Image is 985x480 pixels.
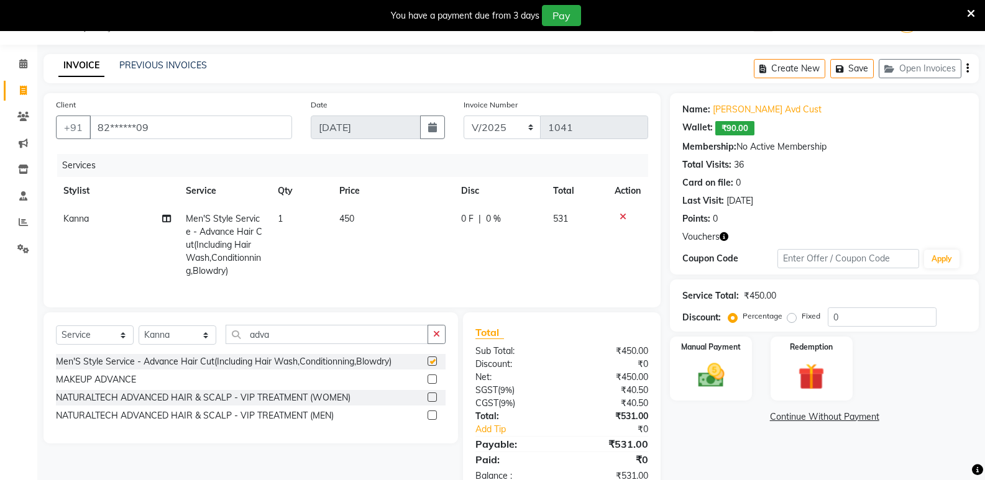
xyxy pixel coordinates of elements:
[56,373,136,386] div: MAKEUP ADVANCE
[790,360,833,393] img: _gift.svg
[562,410,657,423] div: ₹531.00
[466,371,562,384] div: Net:
[682,212,710,225] div: Points:
[466,437,562,451] div: Payable:
[475,397,498,409] span: CGST
[578,423,657,436] div: ₹0
[736,176,741,189] div: 0
[56,409,334,422] div: NATURALTECH ADVANCED HAIR & SCALP - VIP TREATMENT (MEN)
[682,103,710,116] div: Name:
[690,360,733,391] img: _cash.svg
[56,115,91,139] button: +91
[454,177,546,205] th: Disc
[713,103,822,116] a: [PERSON_NAME] Avd Cust
[466,358,562,371] div: Discount:
[682,140,966,153] div: No Active Membership
[734,158,744,171] div: 36
[466,452,562,467] div: Paid:
[879,59,961,78] button: Open Invoices
[479,212,481,225] span: |
[466,345,562,358] div: Sub Total:
[562,345,657,358] div: ₹450.00
[682,176,733,189] div: Card on file:
[777,249,919,268] input: Enter Offer / Coupon Code
[278,213,283,224] span: 1
[501,398,513,408] span: 9%
[744,289,776,302] div: ₹450.00
[682,289,739,302] div: Service Total:
[475,326,504,339] span: Total
[332,177,454,205] th: Price
[466,423,578,436] a: Add Tip
[56,391,350,404] div: NATURALTECH ADVANCED HAIR & SCALP - VIP TREATMENT (WOMEN)
[461,212,474,225] span: 0 F
[682,194,724,207] div: Last Visit:
[562,384,657,397] div: ₹40.50
[713,212,718,225] div: 0
[672,410,976,423] a: Continue Without Payment
[681,342,741,353] label: Manual Payment
[56,177,178,205] th: Stylist
[546,177,607,205] th: Total
[311,99,328,111] label: Date
[89,115,292,139] input: Search by Name/Mobile/Email/Code
[607,177,648,205] th: Action
[562,397,657,410] div: ₹40.50
[466,410,562,423] div: Total:
[542,5,581,26] button: Pay
[682,158,731,171] div: Total Visits:
[186,213,262,276] span: Men'S Style Service - Advance Hair Cut(Including Hair Wash,Conditionning,Blowdry)
[391,9,539,22] div: You have a payment due from 3 days
[562,371,657,384] div: ₹450.00
[754,59,825,78] button: Create New
[63,213,89,224] span: Kanna
[486,212,501,225] span: 0 %
[56,355,392,368] div: Men'S Style Service - Advance Hair Cut(Including Hair Wash,Conditionning,Blowdry)
[466,397,562,410] div: ( )
[790,342,833,353] label: Redemption
[682,140,736,153] div: Membership:
[466,384,562,397] div: ( )
[226,325,428,344] input: Search or Scan
[270,177,332,205] th: Qty
[924,250,960,268] button: Apply
[57,154,657,177] div: Services
[339,213,354,224] span: 450
[743,310,782,322] label: Percentage
[562,452,657,467] div: ₹0
[682,230,720,243] span: Vouchers
[802,310,820,322] label: Fixed
[726,194,753,207] div: [DATE]
[562,437,657,451] div: ₹531.00
[562,358,657,371] div: ₹0
[682,311,721,324] div: Discount:
[119,60,207,71] a: PREVIOUS INVOICES
[830,59,874,78] button: Save
[682,121,713,135] div: Wallet:
[464,99,518,111] label: Invoice Number
[715,121,754,135] span: ₹90.00
[475,384,498,396] span: SGST
[553,213,568,224] span: 531
[178,177,270,205] th: Service
[500,385,512,395] span: 9%
[682,252,777,265] div: Coupon Code
[56,99,76,111] label: Client
[58,55,104,77] a: INVOICE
